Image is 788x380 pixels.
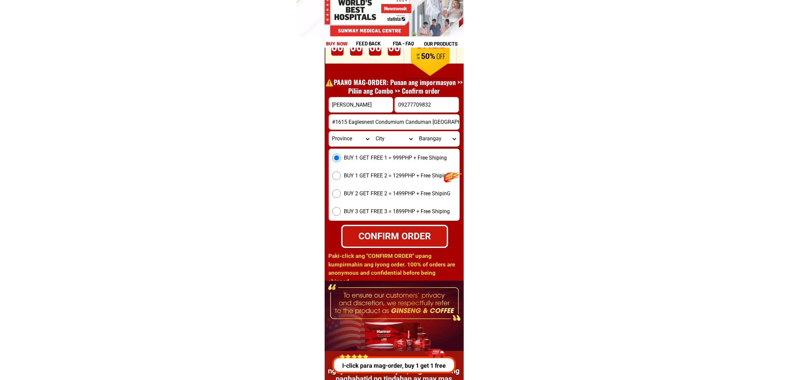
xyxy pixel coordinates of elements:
span: BUY 1 GET FREE 2 = 1299PHP + Free Shiping [344,172,450,180]
input: BUY 2 GET FREE 2 = 1499PHP + Free ShipinG [332,189,341,198]
input: Input full_name [329,97,393,112]
h1: Paki-click ang "CONFIRM ORDER" upang kumpirmahin ang iyong order. 100% of orders are anonymous an... [329,252,459,286]
p: I-click para mag-order, buy 1 get 1 free [329,361,455,370]
select: Select province [329,131,372,146]
div: CONFIRM ORDER [342,229,447,243]
span: BUY 3 GET FREE 3 = 1899PHP + Free Shiping [344,208,450,215]
h1: ⚠️️PAANO MAG-ORDER: Punan ang impormasyon >> Piliin ang Combo >> Confirm order [322,78,466,95]
input: BUY 3 GET FREE 3 = 1899PHP + Free Shiping [332,207,341,216]
input: Input phone_number [395,97,459,112]
h1: buy now [326,40,348,48]
h1: fda - FAQ [393,40,430,47]
input: BUY 1 GET FREE 1 = 999PHP + Free Shiping [332,154,341,162]
h1: our products [424,40,463,48]
select: Select district [372,131,416,146]
input: Input address [329,115,459,129]
h1: 50% [411,52,445,61]
span: BUY 1 GET FREE 1 = 999PHP + Free Shiping [344,154,447,162]
span: BUY 2 GET FREE 2 = 1499PHP + Free ShipinG [344,190,451,198]
h1: feed back [356,40,392,47]
select: Select commune [416,131,459,146]
input: BUY 1 GET FREE 2 = 1299PHP + Free Shiping [332,171,341,180]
